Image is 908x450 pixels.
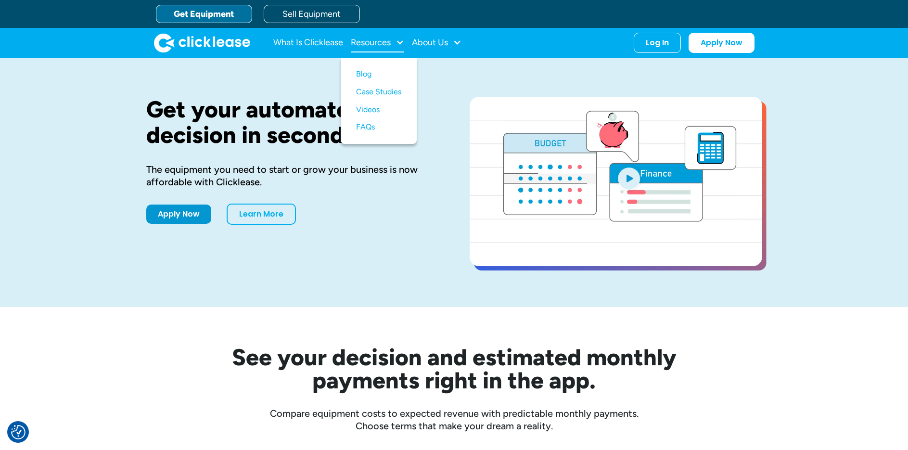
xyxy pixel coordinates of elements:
a: Case Studies [356,83,401,101]
h1: Get your automated decision in seconds. [146,97,439,148]
div: Log In [646,38,669,48]
h2: See your decision and estimated monthly payments right in the app. [185,346,724,392]
a: Videos [356,101,401,119]
a: Apply Now [146,205,211,224]
a: What Is Clicklease [273,33,343,52]
div: Compare equipment costs to expected revenue with predictable monthly payments. Choose terms that ... [146,407,762,432]
img: Blue play button logo on a light blue circular background [616,165,642,192]
div: About Us [412,33,461,52]
nav: Resources [341,58,417,144]
img: Revisit consent button [11,425,26,439]
a: Get Equipment [156,5,252,23]
a: FAQs [356,118,401,136]
img: Clicklease logo [154,33,250,52]
div: Resources [351,33,404,52]
a: Learn More [227,204,296,225]
a: Sell Equipment [264,5,360,23]
a: home [154,33,250,52]
a: open lightbox [470,97,762,266]
button: Consent Preferences [11,425,26,439]
a: Blog [356,65,401,83]
a: Apply Now [689,33,755,53]
div: The equipment you need to start or grow your business is now affordable with Clicklease. [146,163,439,188]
